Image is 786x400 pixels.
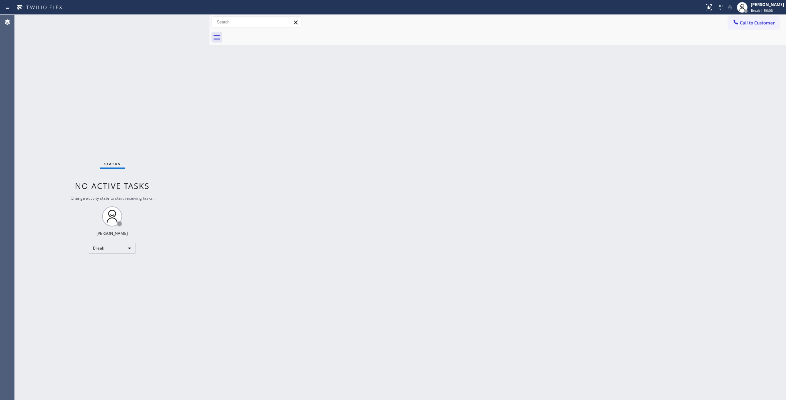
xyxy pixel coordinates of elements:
[728,16,779,29] button: Call to Customer
[75,180,150,191] span: No active tasks
[740,20,775,26] span: Call to Customer
[89,243,136,254] div: Break
[725,3,735,12] button: Mute
[71,195,154,201] span: Change activity state to start receiving tasks.
[751,8,773,13] span: Break | 56:03
[212,17,301,27] input: Search
[104,161,121,166] span: Status
[751,2,784,7] div: [PERSON_NAME]
[96,230,128,236] div: [PERSON_NAME]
